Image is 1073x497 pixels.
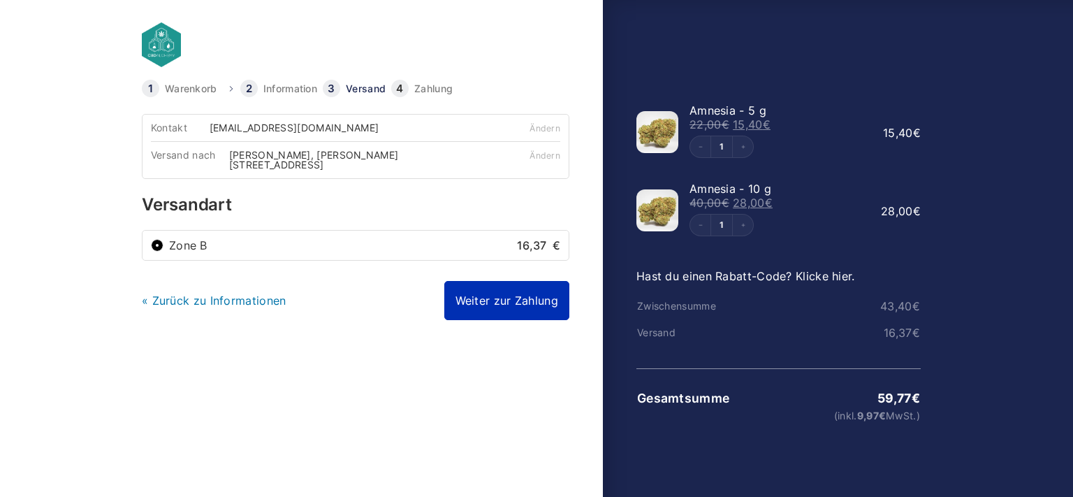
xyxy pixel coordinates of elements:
[763,117,771,131] span: €
[913,204,921,218] span: €
[530,150,560,161] a: Ändern
[689,103,766,117] span: Amnesia - 5 g
[722,117,729,131] span: €
[689,196,729,210] bdi: 40,00
[142,294,286,308] a: « Zurück zu Informationen
[636,301,731,312] th: Zwischensumme
[553,238,560,252] span: €
[151,150,229,170] div: Versand nach
[169,240,560,251] label: Zone B
[229,150,492,170] div: [PERSON_NAME], [PERSON_NAME][STREET_ADDRESS]
[912,391,920,405] span: €
[689,117,729,131] bdi: 22,00
[912,326,920,340] span: €
[165,84,217,94] a: Warenkorb
[414,84,453,94] a: Zahlung
[913,126,921,140] span: €
[733,117,771,131] bdi: 15,40
[690,136,711,157] button: Decrement
[879,410,886,422] span: €
[711,143,732,151] a: Edit
[711,221,732,229] a: Edit
[689,182,771,196] span: Amnesia - 10 g
[732,215,753,236] button: Increment
[884,326,920,340] bdi: 16,37
[346,84,386,94] a: Versand
[732,136,753,157] button: Increment
[210,123,388,133] div: [EMAIL_ADDRESS][DOMAIN_NAME]
[857,410,886,422] span: 9,97
[733,196,773,210] bdi: 28,00
[636,269,855,283] a: Hast du einen Rabatt-Code? Klicke hier.
[732,411,920,421] small: (inkl. MwSt.)
[636,327,731,338] th: Versand
[517,238,560,252] bdi: 16,37
[636,391,731,405] th: Gesamtsumme
[142,196,569,213] h3: Versandart
[883,126,921,140] bdi: 15,40
[530,123,560,134] a: Ändern
[880,299,920,313] bdi: 43,40
[881,204,921,218] bdi: 28,00
[722,196,729,210] span: €
[263,84,317,94] a: Information
[444,281,569,320] a: Weiter zur Zahlung
[765,196,773,210] span: €
[912,299,920,313] span: €
[877,391,920,405] bdi: 59,77
[690,215,711,236] button: Decrement
[151,123,210,133] div: Kontakt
